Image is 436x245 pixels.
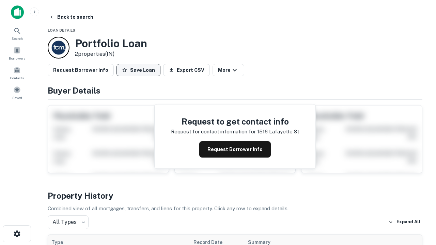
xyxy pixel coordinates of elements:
span: Borrowers [9,55,25,61]
a: Search [2,24,32,43]
h4: Request to get contact info [171,115,299,128]
button: More [213,64,244,76]
p: Request for contact information for [171,128,256,136]
h4: Buyer Details [48,84,422,97]
span: Loan Details [48,28,75,32]
span: Saved [12,95,22,100]
div: All Types [48,215,89,229]
button: Export CSV [163,64,210,76]
iframe: Chat Widget [402,169,436,201]
button: Expand All [387,217,422,227]
span: Contacts [10,75,24,81]
button: Request Borrower Info [48,64,114,76]
button: Back to search [46,11,96,23]
p: Combined view of all mortgages, transfers, and liens for this property. Click any row to expand d... [48,205,422,213]
p: 1516 lafayette st [257,128,299,136]
img: capitalize-icon.png [11,5,24,19]
p: 2 properties (IN) [75,50,147,58]
h3: Portfolio Loan [75,37,147,50]
span: Search [12,36,23,41]
h4: Property History [48,190,422,202]
a: Contacts [2,64,32,82]
button: Request Borrower Info [199,141,271,158]
button: Save Loan [116,64,160,76]
a: Saved [2,83,32,102]
a: Borrowers [2,44,32,62]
